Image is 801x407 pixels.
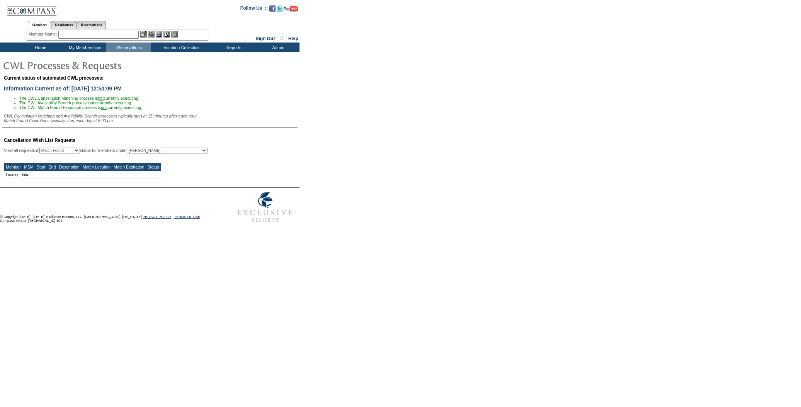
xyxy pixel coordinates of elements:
[19,105,142,110] span: The CWL Match Found Expiration process is currently executing.
[19,96,139,100] span: The CWL Cancellation Matching process is currently executing.
[277,8,283,12] a: Follow us on Twitter
[269,8,276,12] a: Become our fan on Facebook
[147,165,159,169] a: Status
[4,85,122,92] span: Information Current as of: [DATE] 12:50:09 PM
[4,114,298,123] div: CWL Cancellation Matching and Availability Search processes typically start at 15 minutes after e...
[4,138,75,143] span: Cancellation Wish List Requests
[156,31,162,37] img: Impersonate
[17,43,62,52] td: Home
[77,21,106,29] a: Reservations
[114,165,144,169] a: Match Expiration
[240,5,268,14] td: Follow Us ::
[48,165,56,169] a: End
[171,31,178,37] img: b_calculator.gif
[24,165,34,169] a: MSM
[284,8,298,12] a: Subscribe to our YouTube Channel
[91,100,97,105] u: not
[288,36,298,41] a: Help
[269,5,276,12] img: Become our fan on Facebook
[4,75,104,81] span: Current status of automated CWL processes:
[280,36,283,41] span: ::
[151,43,211,52] td: Vacation Collection
[211,43,255,52] td: Reports
[51,21,77,29] a: Residences
[148,31,155,37] img: View
[4,171,161,179] td: Loading data...
[83,165,111,169] a: Match Location
[101,105,107,110] u: not
[143,215,171,219] a: PRIVACY POLICY
[140,31,147,37] img: b_edit.gif
[277,5,283,12] img: Follow us on Twitter
[98,96,104,100] u: not
[174,215,201,219] a: TERMS OF USE
[19,100,132,105] span: The CWL Availability Search process is currently executing.
[106,43,151,52] td: Reservations
[284,6,298,12] img: Subscribe to our YouTube Channel
[255,36,275,41] a: Sign Out
[62,43,106,52] td: My Memberships
[29,31,58,37] div: Member Name:
[59,165,79,169] a: Description
[6,165,21,169] a: Member
[28,21,51,29] a: Members
[4,148,207,153] div: View all requests in status for members under
[163,31,170,37] img: Reservations
[37,165,46,169] a: Start
[255,43,299,52] td: Admin
[230,188,299,226] img: Exclusive Resorts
